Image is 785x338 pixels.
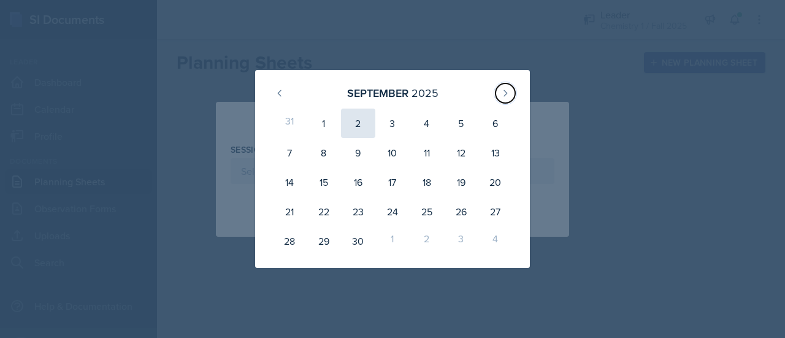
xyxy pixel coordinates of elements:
div: 24 [375,197,410,226]
div: September [347,85,408,101]
div: 22 [307,197,341,226]
div: 6 [478,109,513,138]
div: 14 [272,167,307,197]
div: 18 [410,167,444,197]
div: 9 [341,138,375,167]
div: 20 [478,167,513,197]
div: 4 [410,109,444,138]
div: 19 [444,167,478,197]
div: 21 [272,197,307,226]
div: 12 [444,138,478,167]
div: 25 [410,197,444,226]
div: 1 [375,226,410,256]
div: 16 [341,167,375,197]
div: 2 [341,109,375,138]
div: 17 [375,167,410,197]
div: 10 [375,138,410,167]
div: 23 [341,197,375,226]
div: 28 [272,226,307,256]
div: 4 [478,226,513,256]
div: 2025 [412,85,438,101]
div: 8 [307,138,341,167]
div: 31 [272,109,307,138]
div: 5 [444,109,478,138]
div: 2 [410,226,444,256]
div: 29 [307,226,341,256]
div: 13 [478,138,513,167]
div: 1 [307,109,341,138]
div: 30 [341,226,375,256]
div: 11 [410,138,444,167]
div: 3 [444,226,478,256]
div: 27 [478,197,513,226]
div: 7 [272,138,307,167]
div: 26 [444,197,478,226]
div: 3 [375,109,410,138]
div: 15 [307,167,341,197]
